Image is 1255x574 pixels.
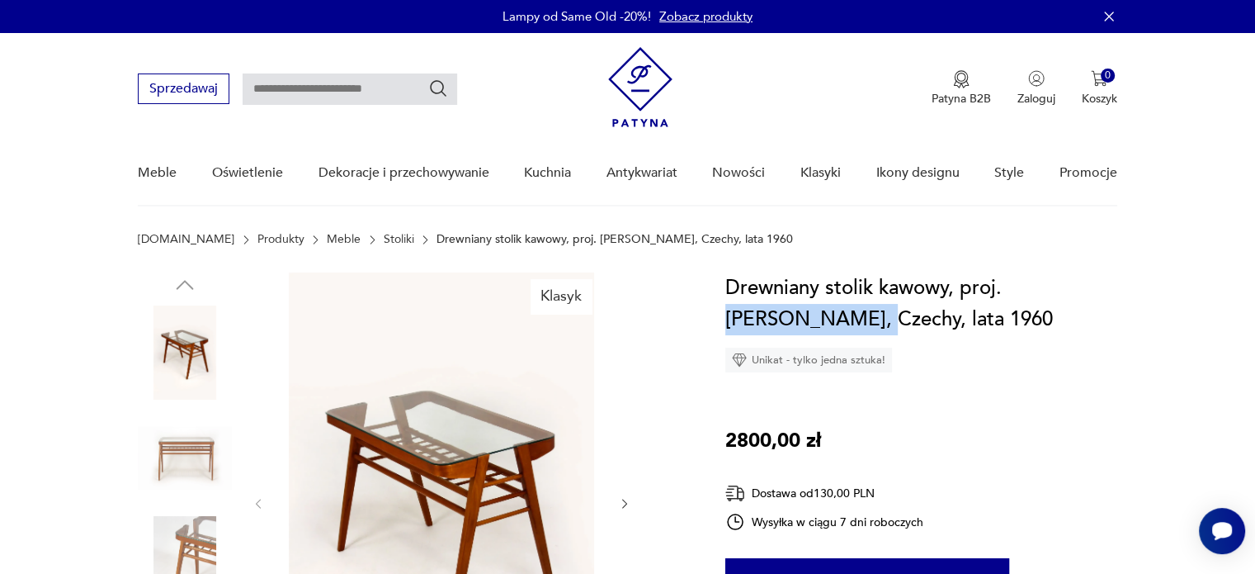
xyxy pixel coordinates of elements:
[436,233,793,246] p: Drewniany stolik kawowy, proj. [PERSON_NAME], Czechy, lata 1960
[725,348,892,372] div: Unikat - tylko jedna sztuka!
[932,70,991,107] a: Ikona medaluPatyna B2B
[732,353,747,368] img: Ikona diamentu
[1101,69,1115,83] div: 0
[318,141,488,205] a: Dekoracje i przechowywanie
[1059,141,1117,205] a: Promocje
[608,47,672,127] img: Patyna - sklep z meblami i dekoracjami vintage
[606,141,677,205] a: Antykwariat
[1017,91,1055,107] p: Zaloguj
[659,8,753,25] a: Zobacz produkty
[138,306,232,400] img: Zdjęcie produktu Drewniany stolik kawowy, proj. František Jirák, Czechy, lata 1960
[953,70,970,88] img: Ikona medalu
[524,141,571,205] a: Kuchnia
[138,233,234,246] a: [DOMAIN_NAME]
[257,233,304,246] a: Produkty
[1082,70,1117,107] button: 0Koszyk
[1017,70,1055,107] button: Zaloguj
[138,74,229,104] button: Sprzedawaj
[875,141,959,205] a: Ikony designu
[138,141,177,205] a: Meble
[800,141,841,205] a: Klasyki
[1028,70,1045,87] img: Ikonka użytkownika
[725,425,821,457] p: 2800,00 zł
[725,483,923,504] div: Dostawa od 130,00 PLN
[1199,508,1245,554] iframe: Smartsupp widget button
[712,141,765,205] a: Nowości
[725,273,1117,335] h1: Drewniany stolik kawowy, proj. [PERSON_NAME], Czechy, lata 1960
[138,411,232,505] img: Zdjęcie produktu Drewniany stolik kawowy, proj. František Jirák, Czechy, lata 1960
[531,279,592,314] div: Klasyk
[428,78,448,98] button: Szukaj
[138,84,229,96] a: Sprzedawaj
[932,70,991,107] button: Patyna B2B
[1082,91,1117,107] p: Koszyk
[994,141,1024,205] a: Style
[725,512,923,532] div: Wysyłka w ciągu 7 dni roboczych
[384,233,414,246] a: Stoliki
[932,91,991,107] p: Patyna B2B
[1091,70,1107,87] img: Ikona koszyka
[327,233,361,246] a: Meble
[212,141,283,205] a: Oświetlenie
[725,483,745,504] img: Ikona dostawy
[502,8,651,25] p: Lampy od Same Old -20%!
